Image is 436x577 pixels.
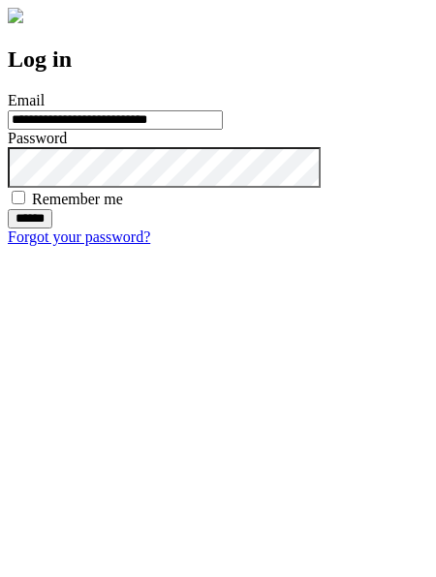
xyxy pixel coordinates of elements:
label: Remember me [32,191,123,207]
a: Forgot your password? [8,228,150,245]
img: logo-4e3dc11c47720685a147b03b5a06dd966a58ff35d612b21f08c02c0306f2b779.png [8,8,23,23]
label: Password [8,130,67,146]
h2: Log in [8,46,428,73]
label: Email [8,92,45,108]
